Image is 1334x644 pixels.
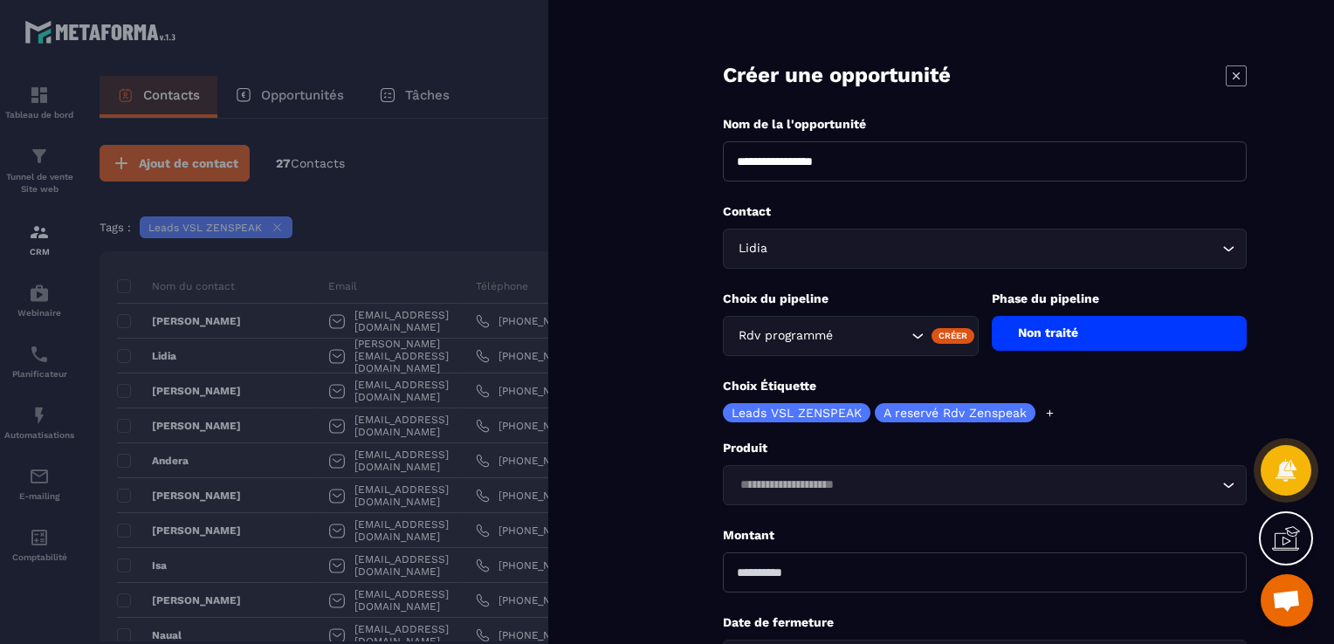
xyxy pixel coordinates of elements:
p: Date de fermeture [723,614,1247,631]
p: Nom de la l'opportunité [723,116,1247,133]
input: Search for option [836,326,907,346]
p: Phase du pipeline [992,291,1248,307]
p: A reservé Rdv Zenspeak [884,407,1027,419]
input: Search for option [734,476,1218,495]
p: Choix du pipeline [723,291,979,307]
div: Créer [932,328,974,344]
div: Ouvrir le chat [1261,574,1313,627]
input: Search for option [771,239,1218,258]
p: Leads VSL ZENSPEAK [732,407,862,419]
div: Search for option [723,316,979,356]
div: Search for option [723,465,1247,505]
p: Produit [723,440,1247,456]
div: Search for option [723,229,1247,269]
span: Lidia [734,239,771,258]
p: Contact [723,203,1247,220]
p: Créer une opportunité [723,61,951,90]
p: Choix Étiquette [723,378,1247,394]
p: Montant [723,527,1247,544]
span: Rdv programmé [734,326,836,346]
